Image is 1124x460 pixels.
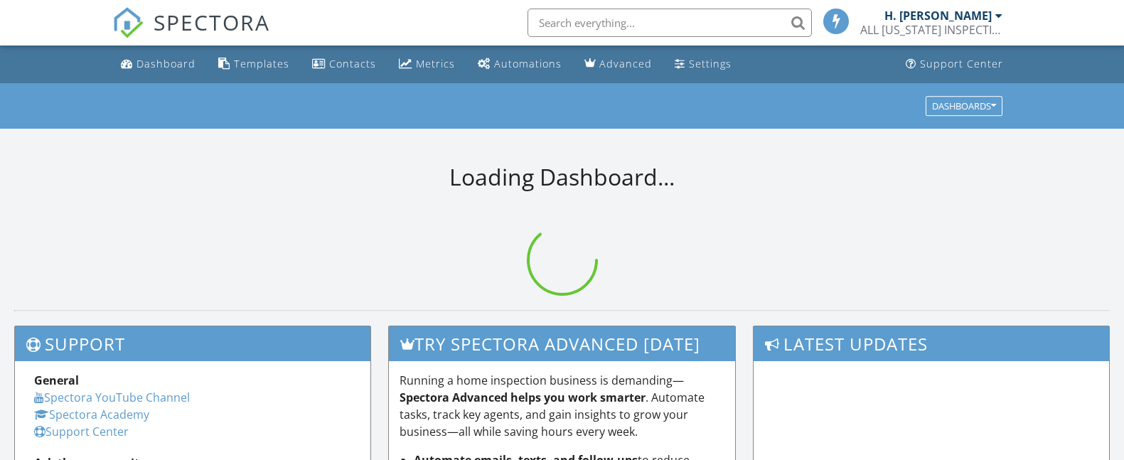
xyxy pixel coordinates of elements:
[154,7,270,37] span: SPECTORA
[860,23,1002,37] div: ALL FLORIDA INSPECTIONS & EXTERMINATING, INC.
[926,96,1002,116] button: Dashboards
[34,424,129,439] a: Support Center
[689,57,732,70] div: Settings
[213,51,295,77] a: Templates
[754,326,1109,361] h3: Latest Updates
[472,51,567,77] a: Automations (Basic)
[400,390,646,405] strong: Spectora Advanced helps you work smarter
[900,51,1009,77] a: Support Center
[34,373,79,388] strong: General
[920,57,1003,70] div: Support Center
[884,9,992,23] div: H. [PERSON_NAME]
[112,7,144,38] img: The Best Home Inspection Software - Spectora
[669,51,737,77] a: Settings
[528,9,812,37] input: Search everything...
[400,372,725,440] p: Running a home inspection business is demanding— . Automate tasks, track key agents, and gain ins...
[393,51,461,77] a: Metrics
[34,407,149,422] a: Spectora Academy
[234,57,289,70] div: Templates
[115,51,201,77] a: Dashboard
[137,57,196,70] div: Dashboard
[416,57,455,70] div: Metrics
[389,326,736,361] h3: Try spectora advanced [DATE]
[599,57,652,70] div: Advanced
[306,51,382,77] a: Contacts
[34,390,190,405] a: Spectora YouTube Channel
[932,101,996,111] div: Dashboards
[15,326,370,361] h3: Support
[494,57,562,70] div: Automations
[579,51,658,77] a: Advanced
[329,57,376,70] div: Contacts
[112,19,270,49] a: SPECTORA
